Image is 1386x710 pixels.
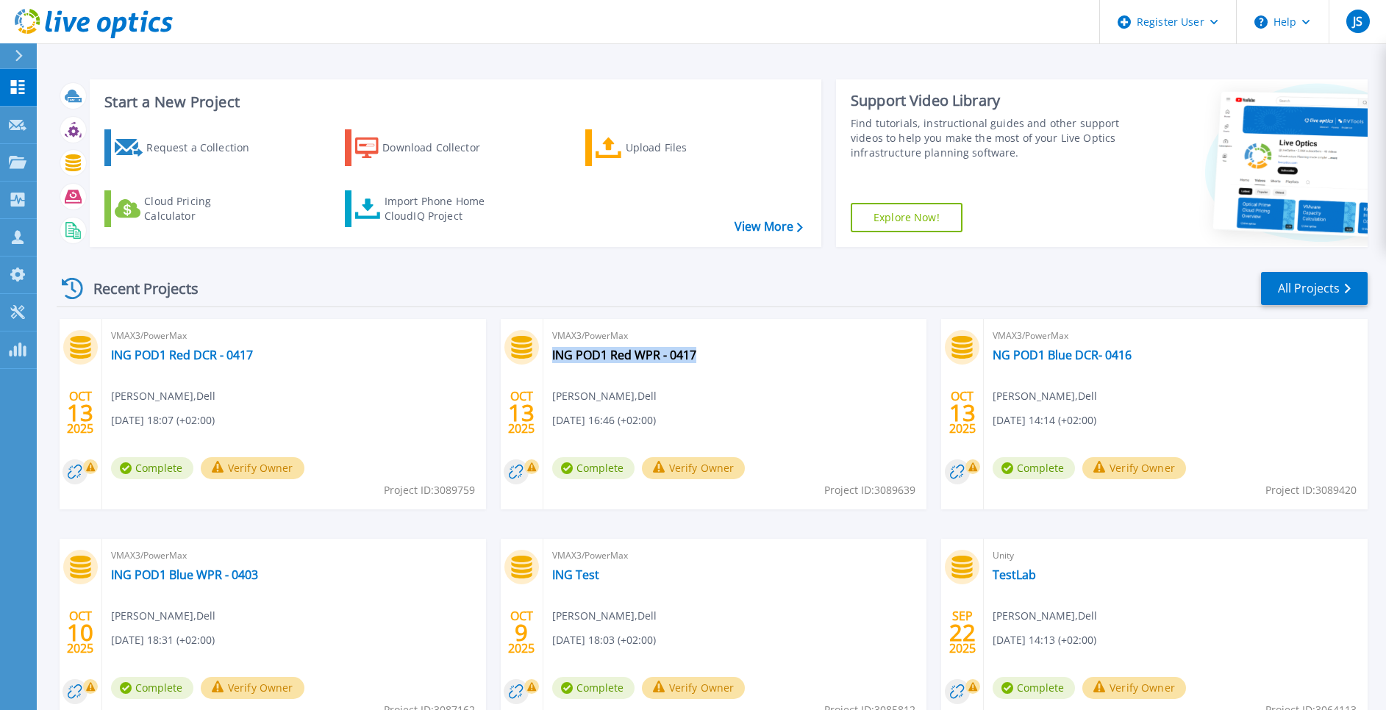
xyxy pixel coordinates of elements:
[1353,15,1362,27] span: JS
[508,406,535,419] span: 13
[585,129,749,166] a: Upload Files
[384,482,475,498] span: Project ID: 3089759
[1261,272,1368,305] a: All Projects
[552,548,918,564] span: VMAX3/PowerMax
[507,606,535,659] div: OCT 2025
[104,129,268,166] a: Request a Collection
[67,406,93,419] span: 13
[824,482,915,498] span: Project ID: 3089639
[642,457,746,479] button: Verify Owner
[66,606,94,659] div: OCT 2025
[993,348,1132,362] a: NG POD1 Blue DCR- 0416
[57,270,218,306] div: Recent Projects
[993,677,1075,699] span: Complete
[552,632,656,648] span: [DATE] 18:03 (+02:00)
[111,348,253,362] a: ING POD1 Red DCR - 0417
[552,348,696,362] a: ING POD1 Red WPR - 0417
[993,567,1036,582] a: TestLab
[552,567,599,582] a: ING Test
[104,94,802,110] h3: Start a New Project
[949,626,976,639] span: 22
[552,412,656,428] span: [DATE] 16:46 (+02:00)
[851,116,1121,160] div: Find tutorials, instructional guides and other support videos to help you make the most of your L...
[144,194,262,223] div: Cloud Pricing Calculator
[104,190,268,227] a: Cloud Pricing Calculator
[552,388,657,404] span: [PERSON_NAME] , Dell
[111,412,215,428] span: [DATE] 18:07 (+02:00)
[111,567,258,582] a: ING POD1 Blue WPR - 0403
[146,133,264,162] div: Request a Collection
[66,386,94,440] div: OCT 2025
[515,626,528,639] span: 9
[67,626,93,639] span: 10
[385,194,499,223] div: Import Phone Home CloudIQ Project
[735,220,803,234] a: View More
[507,386,535,440] div: OCT 2025
[949,406,976,419] span: 13
[949,386,976,440] div: OCT 2025
[993,412,1096,428] span: [DATE] 14:14 (+02:00)
[949,606,976,659] div: SEP 2025
[993,632,1096,648] span: [DATE] 14:13 (+02:00)
[626,133,743,162] div: Upload Files
[201,677,304,699] button: Verify Owner
[111,457,193,479] span: Complete
[1082,677,1186,699] button: Verify Owner
[201,457,304,479] button: Verify Owner
[1265,482,1357,498] span: Project ID: 3089420
[993,328,1359,344] span: VMAX3/PowerMax
[552,328,918,344] span: VMAX3/PowerMax
[1082,457,1186,479] button: Verify Owner
[851,203,962,232] a: Explore Now!
[642,677,746,699] button: Verify Owner
[111,388,215,404] span: [PERSON_NAME] , Dell
[552,608,657,624] span: [PERSON_NAME] , Dell
[111,548,477,564] span: VMAX3/PowerMax
[552,677,635,699] span: Complete
[993,388,1097,404] span: [PERSON_NAME] , Dell
[993,608,1097,624] span: [PERSON_NAME] , Dell
[993,548,1359,564] span: Unity
[851,91,1121,110] div: Support Video Library
[111,608,215,624] span: [PERSON_NAME] , Dell
[993,457,1075,479] span: Complete
[345,129,509,166] a: Download Collector
[111,328,477,344] span: VMAX3/PowerMax
[111,632,215,648] span: [DATE] 18:31 (+02:00)
[111,677,193,699] span: Complete
[382,133,500,162] div: Download Collector
[552,457,635,479] span: Complete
